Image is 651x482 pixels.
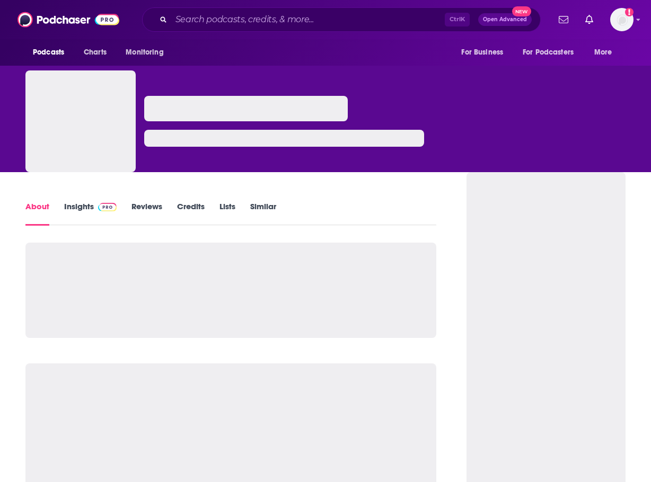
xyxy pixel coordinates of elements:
a: Show notifications dropdown [581,11,597,29]
img: User Profile [610,8,634,31]
span: Open Advanced [483,17,527,22]
a: About [25,201,49,226]
div: Search podcasts, credits, & more... [142,7,541,32]
a: Lists [219,201,235,226]
svg: Add a profile image [625,8,634,16]
span: More [594,45,612,60]
button: open menu [25,42,78,63]
button: Show profile menu [610,8,634,31]
button: open menu [118,42,177,63]
img: Podchaser Pro [98,203,117,211]
a: Charts [77,42,113,63]
span: For Business [461,45,503,60]
span: New [512,6,531,16]
button: Open AdvancedNew [478,13,532,26]
button: open menu [454,42,516,63]
a: Reviews [131,201,162,226]
a: InsightsPodchaser Pro [64,201,117,226]
a: Credits [177,201,205,226]
a: Similar [250,201,276,226]
span: Logged in as nicole.koremenos [610,8,634,31]
span: For Podcasters [523,45,574,60]
input: Search podcasts, credits, & more... [171,11,445,28]
span: Ctrl K [445,13,470,26]
img: Podchaser - Follow, Share and Rate Podcasts [17,10,119,30]
span: Monitoring [126,45,163,60]
a: Show notifications dropdown [555,11,573,29]
button: open menu [587,42,626,63]
span: Charts [84,45,107,60]
span: Podcasts [33,45,64,60]
button: open menu [516,42,589,63]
